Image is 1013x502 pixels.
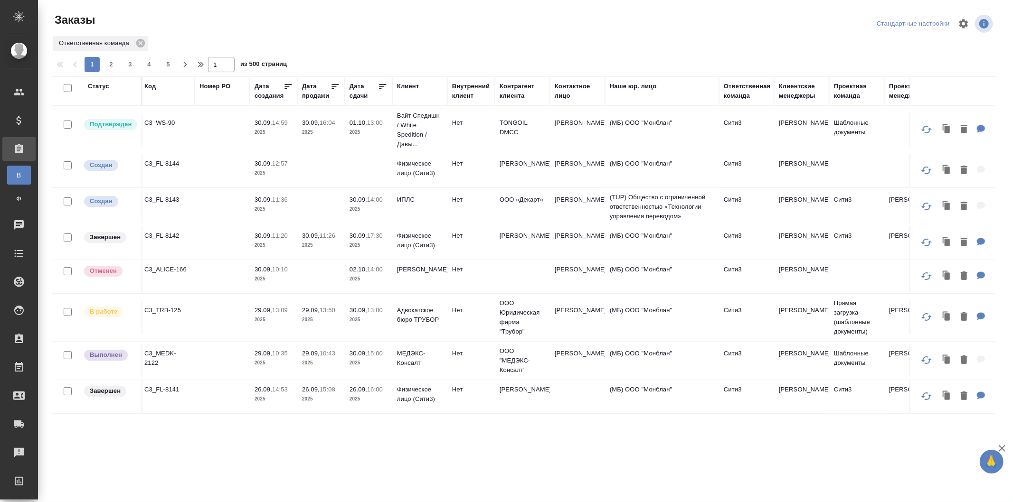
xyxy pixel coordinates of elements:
p: 10:43 [320,350,335,357]
a: Ф [7,189,31,208]
p: 2025 [350,128,388,137]
div: Выставляется автоматически при создании заказа [83,195,137,208]
p: Нет [452,349,490,358]
td: Сити3 [719,260,774,293]
td: [PERSON_NAME] [550,226,605,260]
button: Удалить [956,387,972,406]
td: (МБ) ООО "Монблан" [605,226,719,260]
td: Шаблонные документы [829,344,884,377]
p: Физическое лицо (Сити3) [397,231,443,250]
p: 2025 [255,358,293,368]
p: C3_ALICE-166 [144,265,190,274]
td: Сити3 [719,154,774,187]
p: 2025 [255,168,293,178]
td: [PERSON_NAME] [774,344,829,377]
td: Сити3 [719,380,774,413]
span: из 500 страниц [240,58,287,72]
p: TONGOIL DMCC [500,118,545,137]
div: Код [144,82,156,91]
p: 29.09, [255,350,272,357]
button: Клонировать [938,233,956,252]
p: C3_WS-90 [144,118,190,128]
p: C3_FL-8141 [144,385,190,394]
td: (МБ) ООО "Монблан" [605,380,719,413]
td: [PERSON_NAME] [884,301,939,334]
span: 4 [142,60,157,69]
p: Нет [452,385,490,394]
p: 30.09, [350,232,367,239]
div: Дата продажи [302,82,331,101]
p: Нет [452,231,490,241]
p: 30.09, [350,196,367,203]
td: Шаблонные документы [829,113,884,147]
p: 30.09, [255,196,272,203]
td: [PERSON_NAME] [774,190,829,223]
button: Клонировать [938,161,956,180]
td: Сити3 [719,226,774,260]
p: 14:00 [367,266,383,273]
div: Дата сдачи [350,82,378,101]
p: [PERSON_NAME] [500,385,545,394]
button: 2 [104,57,119,72]
p: 30.09, [255,119,272,126]
p: 12:57 [272,160,288,167]
p: Создан [90,196,113,206]
div: Номер PO [199,82,230,91]
p: 2025 [350,241,388,250]
div: Выставляет КМ при направлении счета или после выполнения всех работ/сдачи заказа клиенту. Окончат... [83,231,137,244]
td: (МБ) ООО "Монблан" [605,260,719,293]
td: Сити3 [719,113,774,147]
p: Создан [90,160,113,170]
p: 13:00 [367,307,383,314]
button: Удалить [956,351,972,370]
button: Удалить [956,120,972,139]
p: 2025 [255,315,293,325]
p: C3_FL-8144 [144,159,190,168]
p: 2025 [350,205,388,214]
td: [PERSON_NAME] [884,380,939,413]
button: Удалить [956,197,972,216]
span: Настроить таблицу [952,12,975,35]
p: 13:09 [272,307,288,314]
button: Обновить [915,385,938,408]
td: [PERSON_NAME] [550,190,605,223]
p: C3_FL-8143 [144,195,190,205]
td: Сити3 [719,344,774,377]
div: Выставляет КМ после уточнения всех необходимых деталей и получения согласия клиента на запуск. С ... [83,118,137,131]
p: 2025 [350,274,388,284]
td: (TUP) Общество с ограниченной ответственностью «Технологии управления переводом» [605,188,719,226]
p: 2025 [302,315,340,325]
div: Проектные менеджеры [889,82,935,101]
span: 2 [104,60,119,69]
td: [PERSON_NAME] [550,301,605,334]
div: Выставляется автоматически при создании заказа [83,159,137,172]
p: Ответственная команда [59,38,133,48]
td: Сити3 [829,226,884,260]
p: ООО «Декарт» [500,195,545,205]
div: Выставляет ПМ после принятия заказа от КМа [83,306,137,318]
button: Обновить [915,306,938,328]
span: 🙏 [984,452,1000,472]
button: Обновить [915,349,938,372]
p: 30.09, [255,160,272,167]
p: Завершен [90,232,121,242]
td: Прямая загрузка (шаблонные документы) [829,294,884,341]
p: 13:50 [320,307,335,314]
p: 15:08 [320,386,335,393]
span: 3 [123,60,138,69]
p: МЕДЭКС-Консалт [397,349,443,368]
p: 11:36 [272,196,288,203]
td: Сити3 [829,190,884,223]
p: ООО Юридическая фирма "Трубор" [500,298,545,336]
p: Нет [452,195,490,205]
p: 30.09, [255,266,272,273]
p: 29.09, [302,307,320,314]
div: Дата создания [255,82,284,101]
div: split button [874,17,952,31]
p: 2025 [255,128,293,137]
div: Ответственная команда [724,82,771,101]
p: 2025 [255,274,293,284]
button: Удалить [956,267,972,286]
span: В [12,170,26,180]
p: 14:00 [367,196,383,203]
